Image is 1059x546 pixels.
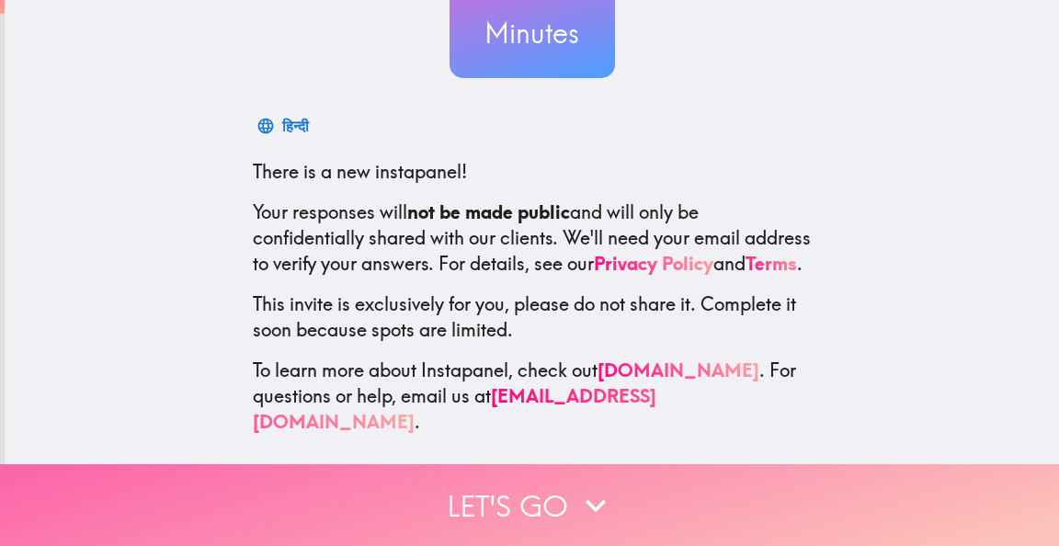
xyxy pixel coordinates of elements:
[746,252,797,275] a: Terms
[253,358,812,435] p: To learn more about Instapanel, check out . For questions or help, email us at .
[253,160,467,183] span: There is a new instapanel!
[450,14,615,52] h3: Minutes
[253,108,316,144] button: हिन्दी
[598,358,759,381] a: [DOMAIN_NAME]
[253,291,812,343] p: This invite is exclusively for you, please do not share it. Complete it soon because spots are li...
[594,252,713,275] a: Privacy Policy
[282,113,309,139] div: हिन्दी
[407,200,570,223] b: not be made public
[253,384,656,433] a: [EMAIL_ADDRESS][DOMAIN_NAME]
[253,199,812,277] p: Your responses will and will only be confidentially shared with our clients. We'll need your emai...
